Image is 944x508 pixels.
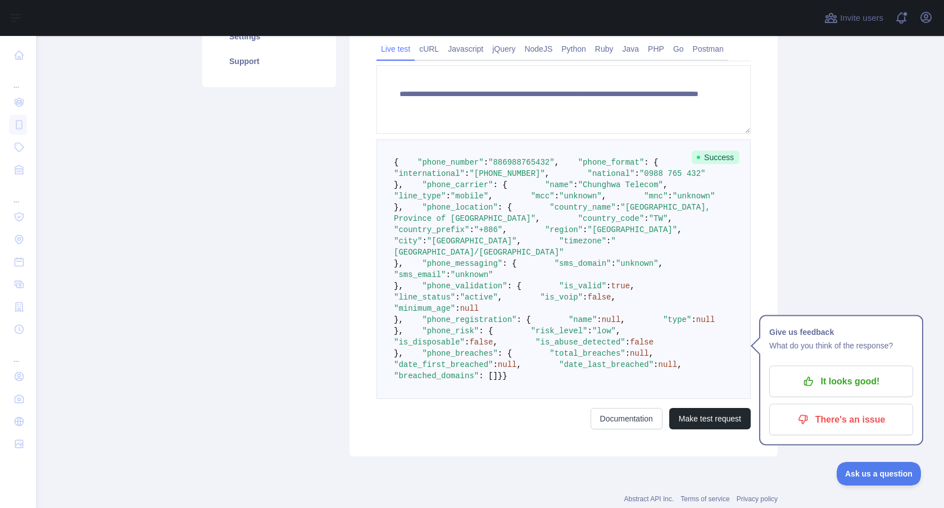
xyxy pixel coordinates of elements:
[611,282,630,291] span: true
[659,360,678,369] span: null
[592,326,616,335] span: "low"
[769,339,913,352] p: What do you think of the response?
[474,225,502,234] span: "+886"
[673,192,715,201] span: "unknown"
[460,304,479,313] span: null
[583,225,587,234] span: :
[644,158,658,167] span: : {
[460,293,498,302] span: "active"
[649,214,668,223] span: "TW"
[630,338,653,347] span: false
[639,169,706,178] span: "0988 765 432"
[606,237,611,246] span: :
[555,158,559,167] span: ,
[443,40,488,58] a: Javascript
[216,49,323,74] a: Support
[663,315,691,324] span: "type"
[643,40,669,58] a: PHP
[422,180,493,189] span: "phone_carrier"
[616,203,620,212] span: :
[550,203,616,212] span: "country_name"
[465,169,469,178] span: :
[502,371,507,380] span: }
[498,203,512,212] span: : {
[669,40,688,58] a: Go
[9,342,27,364] div: ...
[588,326,592,335] span: :
[635,169,639,178] span: :
[516,360,521,369] span: ,
[649,349,653,358] span: ,
[394,293,455,302] span: "line_status"
[737,495,778,503] a: Privacy policy
[498,371,502,380] span: }
[587,169,634,178] span: "national"
[578,214,645,223] span: "country_code"
[498,360,517,369] span: null
[516,315,530,324] span: : {
[394,371,479,380] span: "breached_domains"
[394,192,446,201] span: "line_type"
[837,462,922,486] iframe: Toggle Customer Support
[602,315,621,324] span: null
[569,315,597,324] span: "name"
[484,158,488,167] span: :
[630,282,634,291] span: ,
[9,182,27,205] div: ...
[446,270,450,279] span: :
[502,225,507,234] span: ,
[659,259,663,268] span: ,
[680,495,729,503] a: Terms of service
[422,203,497,212] span: "phone_location"
[498,349,512,358] span: : {
[591,40,618,58] a: Ruby
[520,40,557,58] a: NodeJS
[606,282,611,291] span: :
[555,259,611,268] span: "sms_domain"
[531,192,555,201] span: "mcc"
[545,169,550,178] span: ,
[455,304,460,313] span: :
[493,338,497,347] span: ,
[422,237,426,246] span: :
[653,360,658,369] span: :
[630,349,649,358] span: null
[451,192,488,201] span: "mobile"
[696,315,715,324] span: null
[555,192,559,201] span: :
[394,304,455,313] span: "minimum_age"
[394,349,403,358] span: },
[394,225,469,234] span: "country_prefix"
[507,282,521,291] span: : {
[620,315,625,324] span: ,
[688,40,728,58] a: Postman
[625,349,630,358] span: :
[677,360,682,369] span: ,
[692,151,739,164] span: Success
[498,293,502,302] span: ,
[394,338,465,347] span: "is_disposable"
[451,270,493,279] span: "unknown"
[597,315,601,324] span: :
[415,40,443,58] a: cURL
[559,192,602,201] span: "unknown"
[611,293,616,302] span: ,
[394,360,493,369] span: "date_first_breached"
[591,408,662,429] a: Documentation
[493,180,507,189] span: : {
[669,408,751,429] button: Make test request
[535,214,540,223] span: ,
[376,40,415,58] a: Live test
[769,325,913,339] h1: Give us feedback
[216,24,323,49] a: Settings
[427,237,517,246] span: "[GEOGRAPHIC_DATA]"
[422,349,497,358] span: "phone_breaches"
[535,338,625,347] span: "is_abuse_detected"
[488,192,493,201] span: ,
[624,495,674,503] a: Abstract API Inc.
[422,326,479,335] span: "phone_risk"
[668,214,672,223] span: ,
[479,326,493,335] span: : {
[822,9,886,27] button: Invite users
[550,349,625,358] span: "total_breaches"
